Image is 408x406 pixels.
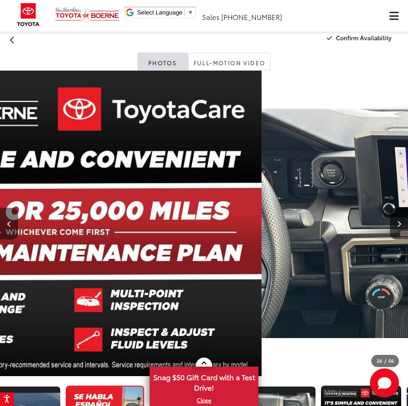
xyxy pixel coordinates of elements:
[370,368,399,397] button: Toggle Chat Window
[137,9,193,16] a: Select Language​
[370,368,399,397] svg: Start Chat
[151,368,257,395] span: Snag $50 Gift Card with a Test Drive!
[336,33,392,42] span: Confirm Availability
[221,12,282,22] span: [PHONE_NUMBER]
[188,53,271,71] a: Full-Motion Video
[185,9,185,16] span: ​
[137,53,188,71] a: Photos
[137,9,182,16] span: Select Language
[187,9,193,16] span: ▼
[390,208,408,239] button: Next image
[322,30,399,46] button: Confirm Availability
[389,357,394,364] span: 56
[202,12,219,22] span: Sales
[55,7,120,23] img: Vic Vaughan Toyota of Boerne
[384,358,387,364] span: /
[377,357,382,364] span: 26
